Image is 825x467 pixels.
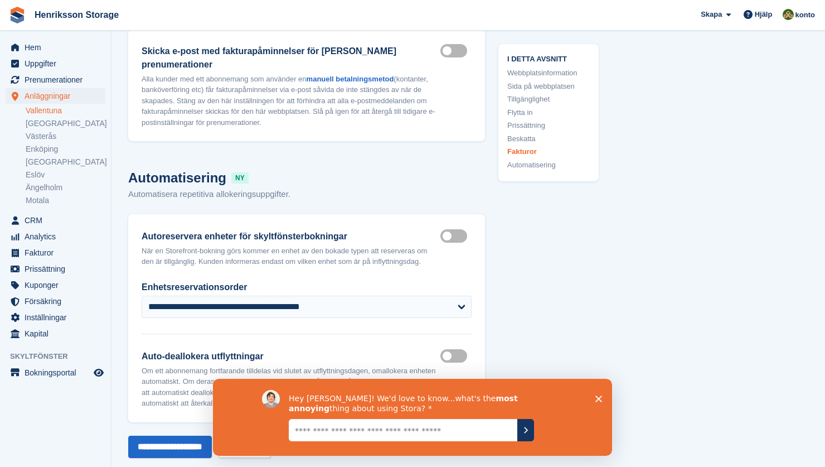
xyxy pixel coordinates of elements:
span: Skyltfönster [10,351,111,362]
a: Västerås [26,131,105,142]
a: Sida på webbplatsen [507,80,590,92]
span: Hem [25,40,91,55]
span: Försäkring [25,293,91,309]
a: Beskatta [507,133,590,144]
a: menu [6,40,105,55]
p: Automatisera repetitiva allokeringsuppgifter. [128,188,485,201]
a: menu [6,245,105,261]
label: Auto deallocate move outs [440,355,472,357]
span: Skapa [701,9,722,20]
span: Bokningsportal [25,365,91,381]
a: menu [6,293,105,309]
a: Webbplatsinformation [507,68,590,79]
a: Prissättning [507,120,590,131]
img: Sofie Abrahamsson [783,9,794,20]
p: Om ett abonnemang fortfarande tilldelas vid slutet av utflyttningsdagen, omallokera enheten autom... [142,365,440,409]
label: Manual invoice mailers on [440,50,472,51]
span: Prenumerationer [25,72,91,88]
span: Kapital [25,326,91,341]
a: manuell betalningsmetod [307,75,394,83]
h2: Automatisering [128,168,485,188]
a: meny [6,365,105,381]
span: Uppgifter [25,56,91,71]
a: menu [6,88,105,104]
span: CRM [25,213,91,228]
a: menu [6,310,105,325]
label: Skicka e-post med fakturapåminnelser för [PERSON_NAME] prenumerationer [142,45,440,71]
p: När en Storefront-bokning görs kommer en enhet av den bokade typen att reserveras om den är tillg... [142,245,440,267]
a: Henriksson Storage [30,6,123,24]
span: Kuponger [25,277,91,293]
label: Auto-deallokera utflyttningar [142,350,440,363]
span: Hjälp [755,9,773,20]
a: menu [6,213,105,228]
a: Vallentuna [26,105,105,116]
a: Fakturor [507,146,590,157]
span: NY [231,172,249,184]
span: Anläggningar [25,88,91,104]
label: Enhetsreservationsorder [142,281,472,294]
a: Förhandsgranska butik [92,366,105,379]
span: Fakturor [25,245,91,261]
a: Automatisering [507,159,590,170]
span: Inställningar [25,310,91,325]
a: Enköping [26,144,105,155]
a: Motala [26,195,105,206]
img: stora-icon-8386f47178a22dfd0bd8f6a31ec36ba5ce8667c1dd55bd0f319d3a0aa187defe.svg [9,7,26,23]
a: Flytta in [507,107,590,118]
span: Prissättning [25,261,91,277]
p: Alla kunder med ett abonnemang som använder en (kontanter, banköverföring etc) får fakturapåminne... [142,74,440,128]
a: [GEOGRAPHIC_DATA] [26,118,105,129]
span: konto [795,9,815,21]
span: I detta avsnitt [507,52,590,63]
a: menu [6,277,105,293]
span: Analytics [25,229,91,244]
label: Auto reserve on storefront [440,235,472,237]
a: Tillgänglighet [507,94,590,105]
label: Autoreservera enheter för skyltfönsterbokningar [142,230,440,243]
a: menu [6,56,105,71]
a: Eslöv [26,170,105,180]
iframe: Enkät av David från Stora [213,379,612,456]
a: Ängelholm [26,182,105,193]
a: menu [6,72,105,88]
a: [GEOGRAPHIC_DATA] [26,157,105,167]
a: menu [6,326,105,341]
a: menu [6,229,105,244]
a: menu [6,261,105,277]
